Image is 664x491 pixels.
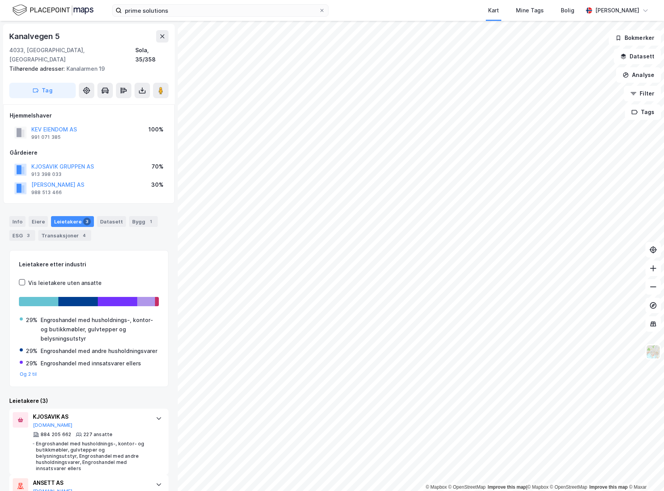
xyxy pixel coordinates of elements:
[83,431,112,438] div: 227 ansatte
[516,6,544,15] div: Mine Tags
[10,148,168,157] div: Gårdeiere
[448,484,486,490] a: OpenStreetMap
[9,64,162,73] div: Kanalarmen 19
[19,260,159,269] div: Leietakere etter industri
[9,30,61,43] div: Kanalvegen 5
[152,162,163,171] div: 70%
[9,65,66,72] span: Tilhørende adresser:
[41,346,157,356] div: Engroshandel med andre husholdningsvarer
[41,431,71,438] div: 884 205 662
[33,422,73,428] button: [DOMAIN_NAME]
[9,230,35,241] div: ESG
[589,484,628,490] a: Improve this map
[26,346,37,356] div: 29%
[29,216,48,227] div: Eiere
[24,232,32,239] div: 3
[625,104,661,120] button: Tags
[31,171,61,177] div: 913 398 033
[33,478,148,488] div: ANSETT AS
[28,278,102,288] div: Vis leietakere uten ansatte
[12,3,94,17] img: logo.f888ab2527a4732fd821a326f86c7f29.svg
[9,216,26,227] div: Info
[10,111,168,120] div: Hjemmelshaver
[97,216,126,227] div: Datasett
[36,441,148,472] div: Engroshandel med husholdnings-, kontor- og butikkmøbler, gulvtepper og belysningsutstyr, Engrosha...
[550,484,587,490] a: OpenStreetMap
[122,5,319,16] input: Søk på adresse, matrikkel, gårdeiere, leietakere eller personer
[616,67,661,83] button: Analyse
[426,484,447,490] a: Mapbox
[83,218,91,225] div: 3
[26,359,37,368] div: 29%
[31,189,62,196] div: 988 513 466
[31,134,61,140] div: 991 071 385
[129,216,158,227] div: Bygg
[625,454,664,491] div: Kontrollprogram for chat
[38,230,91,241] div: Transaksjoner
[135,46,169,64] div: Sola, 35/358
[41,359,141,368] div: Engroshandel med innsatsvarer ellers
[151,180,163,189] div: 30%
[148,125,163,134] div: 100%
[595,6,639,15] div: [PERSON_NAME]
[41,315,158,343] div: Engroshandel med husholdnings-, kontor- og butikkmøbler, gulvtepper og belysningsutstyr
[9,83,76,98] button: Tag
[426,483,647,491] div: |
[624,86,661,101] button: Filter
[488,484,526,490] a: Improve this map
[646,344,661,359] img: Z
[33,412,148,421] div: KJOSAVIK AS
[625,454,664,491] iframe: Chat Widget
[26,315,37,325] div: 29%
[614,49,661,64] button: Datasett
[527,484,548,490] a: Mapbox
[80,232,88,239] div: 4
[20,371,37,377] button: Og 2 til
[609,30,661,46] button: Bokmerker
[51,216,94,227] div: Leietakere
[147,218,155,225] div: 1
[9,46,135,64] div: 4033, [GEOGRAPHIC_DATA], [GEOGRAPHIC_DATA]
[488,6,499,15] div: Kart
[561,6,574,15] div: Bolig
[9,396,169,406] div: Leietakere (3)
